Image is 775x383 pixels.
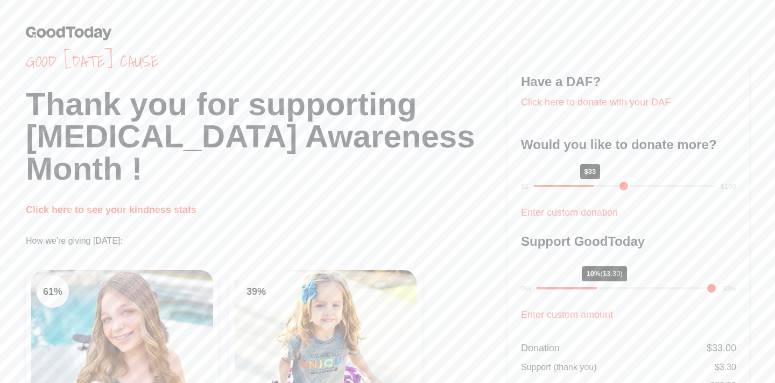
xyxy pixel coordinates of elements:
[37,275,69,308] div: 61 %
[521,309,613,320] a: Enter custom amount
[521,207,618,218] a: Enter custom donation
[26,52,508,71] span: Good [DATE] cause
[707,341,736,356] div: $
[26,26,112,40] img: GoodToday
[601,269,623,278] span: ($3.30)
[521,341,560,356] div: Donation
[720,363,736,372] span: 3.30
[521,361,597,374] div: Support (thank you)
[715,361,736,374] div: $
[580,164,601,179] div: $33
[521,73,736,90] h3: Have a DAF?
[521,233,736,250] h3: Support GoodToday
[582,266,626,281] div: 10%
[26,235,508,247] p: How we're giving [DATE]:
[712,343,736,353] span: 33.00
[721,181,736,192] div: $100
[26,204,196,215] a: Click here to see your kindness stats
[521,283,531,294] div: 0%
[240,275,272,308] div: 39 %
[722,283,736,294] div: 30%
[521,97,671,108] a: Click here to donate with your DAF
[521,136,736,153] h3: Would you like to donate more?
[521,181,529,192] div: $1
[26,88,508,185] h1: Thank you for supporting [MEDICAL_DATA] Awareness Month !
